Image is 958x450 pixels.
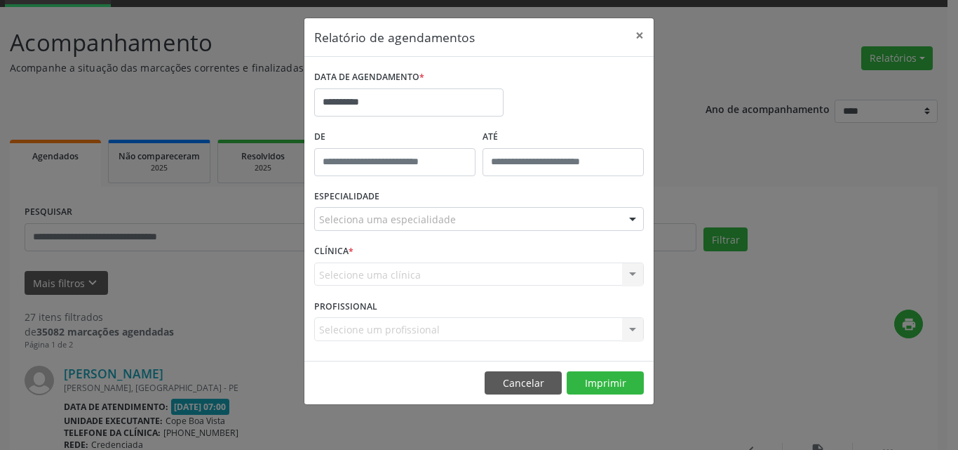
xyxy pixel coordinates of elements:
label: CLÍNICA [314,241,353,263]
label: PROFISSIONAL [314,296,377,317]
label: De [314,126,475,148]
span: Seleciona uma especialidade [319,212,456,227]
button: Close [626,18,654,53]
label: DATA DE AGENDAMENTO [314,67,424,88]
h5: Relatório de agendamentos [314,28,475,46]
label: ESPECIALIDADE [314,186,379,208]
label: ATÉ [483,126,644,148]
button: Cancelar [485,371,562,395]
button: Imprimir [567,371,644,395]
